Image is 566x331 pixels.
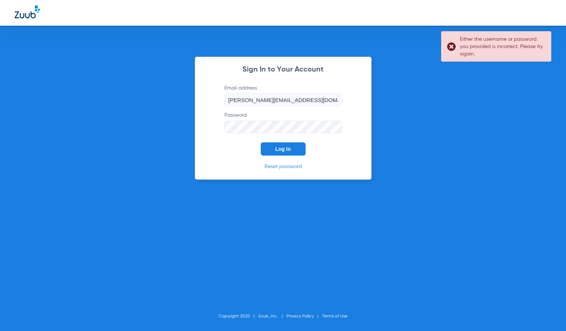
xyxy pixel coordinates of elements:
div: Either the username or password you provided is incorrect. Please try again. [460,36,545,58]
a: Privacy Policy [286,314,314,319]
li: Zuub, Inc. [258,313,286,320]
h2: Sign In to Your Account [213,66,353,73]
input: Password [224,121,342,133]
button: Log In [261,142,306,156]
input: Email address [224,94,342,106]
li: Copyright 2025 [219,313,258,320]
a: Reset password [264,164,302,169]
label: Password [224,112,342,133]
span: Log In [275,146,291,152]
label: Email address [224,84,342,106]
a: Terms of Use [322,314,347,319]
img: Zuub Logo [15,6,40,18]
